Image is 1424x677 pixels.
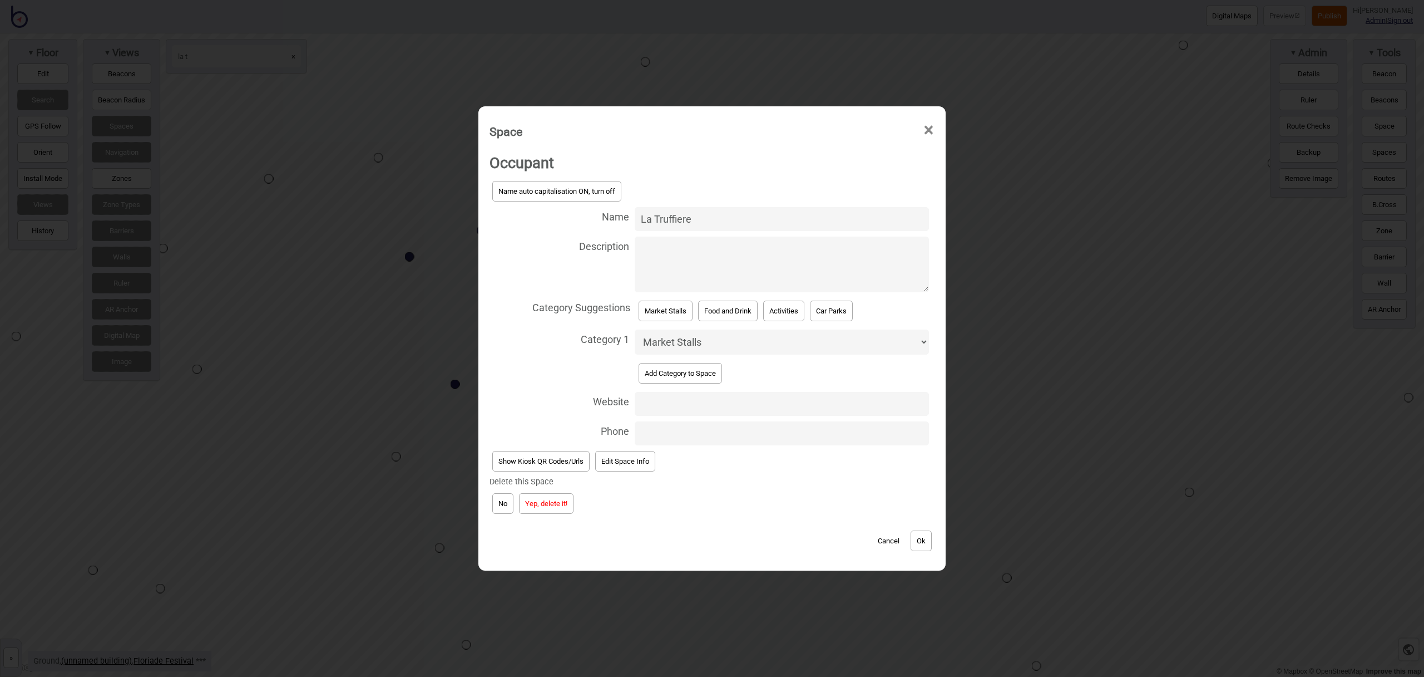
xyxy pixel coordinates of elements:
[492,451,590,472] button: Show Kiosk QR Codes/Urls
[489,148,934,178] h2: Occupant
[639,363,722,384] button: Add Category to Space
[492,181,621,202] button: Name auto capitalisation ON, turn off
[489,327,629,350] span: Category 1
[635,237,929,292] textarea: Description
[489,419,629,441] span: Phone
[763,301,804,321] button: Activities
[489,389,629,412] span: Website
[489,120,522,144] div: Space
[489,234,629,257] span: Description
[492,493,513,514] button: No
[489,295,630,318] span: Category Suggestions
[635,330,929,355] select: Category 1
[489,474,576,490] div: Delete this Space
[635,392,929,416] input: Website
[595,451,655,472] button: Edit Space Info
[519,493,573,514] button: Yep, delete it!
[872,531,905,551] button: Cancel
[635,421,929,445] input: Phone
[698,301,758,321] button: Food and Drink
[635,207,929,231] input: Name
[489,204,629,227] span: Name
[911,531,932,551] button: Ok
[639,301,693,321] button: Market Stalls
[923,112,934,149] span: ×
[810,301,853,321] button: Car Parks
